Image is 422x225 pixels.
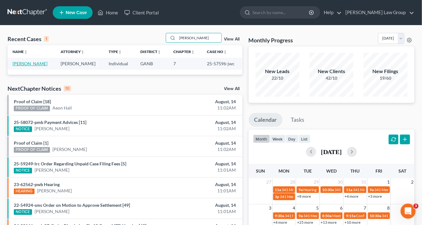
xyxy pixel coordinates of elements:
[135,58,168,69] td: GANB
[275,194,279,199] span: 3p
[252,7,310,18] input: Search by name...
[14,182,60,187] a: 23-62562-pwb Hearing
[66,10,87,15] span: New Case
[14,161,126,166] a: 25-59249-lrc Order Regarding Unpaid Case Filing Fees [5]
[387,204,391,212] span: 8
[322,187,334,192] span: 10:30a
[52,146,87,153] a: [PERSON_NAME]
[166,167,236,173] div: 11:01AM
[370,187,374,192] span: 9a
[256,168,265,174] span: Sun
[310,68,354,75] div: New Clients
[166,99,236,105] div: August, 14
[224,37,240,41] a: View All
[364,68,408,75] div: New Filings
[285,113,310,127] a: Tasks
[121,7,162,18] a: Client Portal
[166,202,236,208] div: August, 14
[280,194,370,199] span: 341 Meeting for [PERSON_NAME] & [PERSON_NAME]
[14,126,32,132] div: NOTICE
[173,49,195,54] a: Chapterunfold_more
[414,204,419,209] span: 3
[289,178,296,186] span: 28
[299,213,303,218] span: 9a
[35,126,69,132] a: [PERSON_NAME]
[282,187,338,192] span: 341 Meeting for [PERSON_NAME]
[8,85,71,92] div: NextChapter Notices
[81,50,84,54] i: unfold_more
[35,208,69,215] a: [PERSON_NAME]
[316,204,320,212] span: 5
[177,33,221,42] input: Search by name...
[249,36,293,44] h3: Monthly Progress
[166,208,236,215] div: 11:01AM
[344,194,358,199] a: +4 more
[95,7,121,18] a: Home
[376,168,382,174] span: Fri
[370,213,381,218] span: 10:30a
[344,220,360,225] a: +10 more
[363,204,367,212] span: 7
[346,187,352,192] span: 11a
[56,58,104,69] td: [PERSON_NAME]
[109,49,122,54] a: Typeunfold_more
[322,213,332,218] span: 8:50a
[368,194,382,199] a: +3 more
[166,126,236,132] div: 11:02AM
[61,49,84,54] a: Attorneyunfold_more
[361,178,367,186] span: 31
[223,50,227,54] i: unfold_more
[275,213,284,218] span: 9:30a
[401,204,416,219] iframe: Intercom live chat
[13,49,28,54] a: Nameunfold_more
[256,68,300,75] div: New Leads
[342,7,414,18] a: [PERSON_NAME] Law Group
[249,113,283,127] a: Calendar
[346,213,355,218] span: 9:15a
[24,50,28,54] i: unfold_more
[166,119,236,126] div: August, 14
[387,178,391,186] span: 1
[202,58,242,69] td: 25-57596-jwc
[297,220,313,225] a: +25 more
[339,204,343,212] span: 6
[13,61,47,66] a: [PERSON_NAME]
[166,105,236,111] div: 11:02AM
[104,58,135,69] td: Individual
[337,178,343,186] span: 30
[286,135,299,143] button: day
[253,135,270,143] button: month
[399,168,407,174] span: Sat
[326,168,337,174] span: Wed
[166,140,236,146] div: August, 14
[14,106,50,111] div: PROOF OF CLAIM
[14,99,51,104] a: Proof of Claim [18]
[256,75,300,81] div: 22/10
[268,204,272,212] span: 3
[166,161,236,167] div: August, 14
[273,220,287,225] a: +4 more
[303,213,360,218] span: 341 Meeting for [PERSON_NAME]
[313,178,320,186] span: 29
[321,148,342,155] h2: [DATE]
[14,120,86,125] a: 25-58072-pmb Payment Advices [11]
[140,49,161,54] a: Districtunfold_more
[333,213,382,218] span: Meeting for [PERSON_NAME]
[207,49,227,54] a: Case Nounfold_more
[35,167,69,173] a: [PERSON_NAME]
[118,50,122,54] i: unfold_more
[14,168,32,174] div: NOTICE
[310,75,354,81] div: 42/10
[304,168,312,174] span: Tue
[44,36,49,42] div: 1
[299,135,311,143] button: list
[14,209,32,215] div: NOTICE
[299,187,303,192] span: 9a
[411,178,414,186] span: 2
[8,35,49,43] div: Recent Cases
[14,140,48,146] a: Proof of Claim [1]
[166,181,236,188] div: August, 14
[166,146,236,153] div: 11:02AM
[14,189,35,194] div: HEARING
[64,86,71,91] div: 10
